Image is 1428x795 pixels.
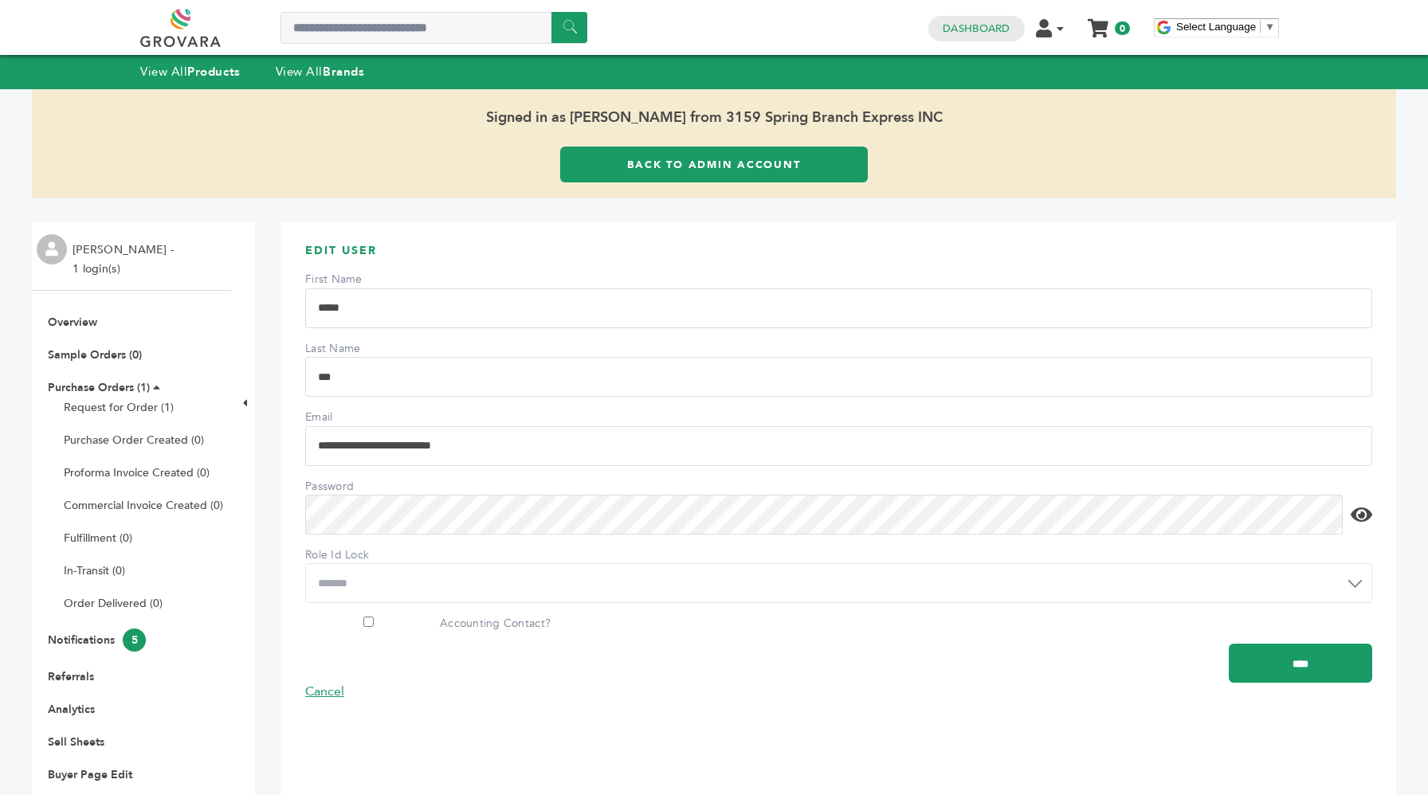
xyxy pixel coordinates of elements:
[48,347,142,362] a: Sample Orders (0)
[1265,21,1275,33] span: ▼
[64,433,204,448] a: Purchase Order Created (0)
[48,632,146,648] a: Notifications5
[305,272,417,288] label: First Name
[305,547,417,563] label: Role Id Lock
[48,380,150,395] a: Purchase Orders (1)
[305,617,432,627] input: Accounting Contact?
[64,400,174,415] a: Request for Order (1)
[305,409,417,425] label: Email
[37,234,67,264] img: profile.png
[1176,21,1256,33] span: Select Language
[64,563,125,578] a: In-Transit (0)
[305,683,344,700] a: Cancel
[943,22,1010,36] a: Dashboard
[64,498,223,513] a: Commercial Invoice Created (0)
[48,767,132,782] a: Buyer Page Edit
[73,241,178,279] li: [PERSON_NAME] - 1 login(s)
[276,64,365,80] a: View AllBrands
[305,243,1372,271] h3: Edit User
[1089,14,1108,31] a: My Cart
[48,315,97,330] a: Overview
[305,479,417,495] label: Password
[32,89,1396,147] span: Signed in as [PERSON_NAME] from 3159 Spring Branch Express INC
[323,64,364,80] strong: Brands
[64,596,163,611] a: Order Delivered (0)
[64,465,210,480] a: Proforma Invoice Created (0)
[48,702,95,717] a: Analytics
[1115,22,1130,35] span: 0
[305,341,417,357] label: Last Name
[48,669,94,684] a: Referrals
[64,531,132,546] a: Fulfillment (0)
[187,64,240,80] strong: Products
[123,629,146,652] span: 5
[560,147,868,182] a: Back to Admin Account
[1176,21,1275,33] a: Select Language​
[280,12,587,44] input: Search a product or brand...
[305,616,551,632] label: Accounting Contact?
[140,64,241,80] a: View AllProducts
[48,734,104,750] a: Sell Sheets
